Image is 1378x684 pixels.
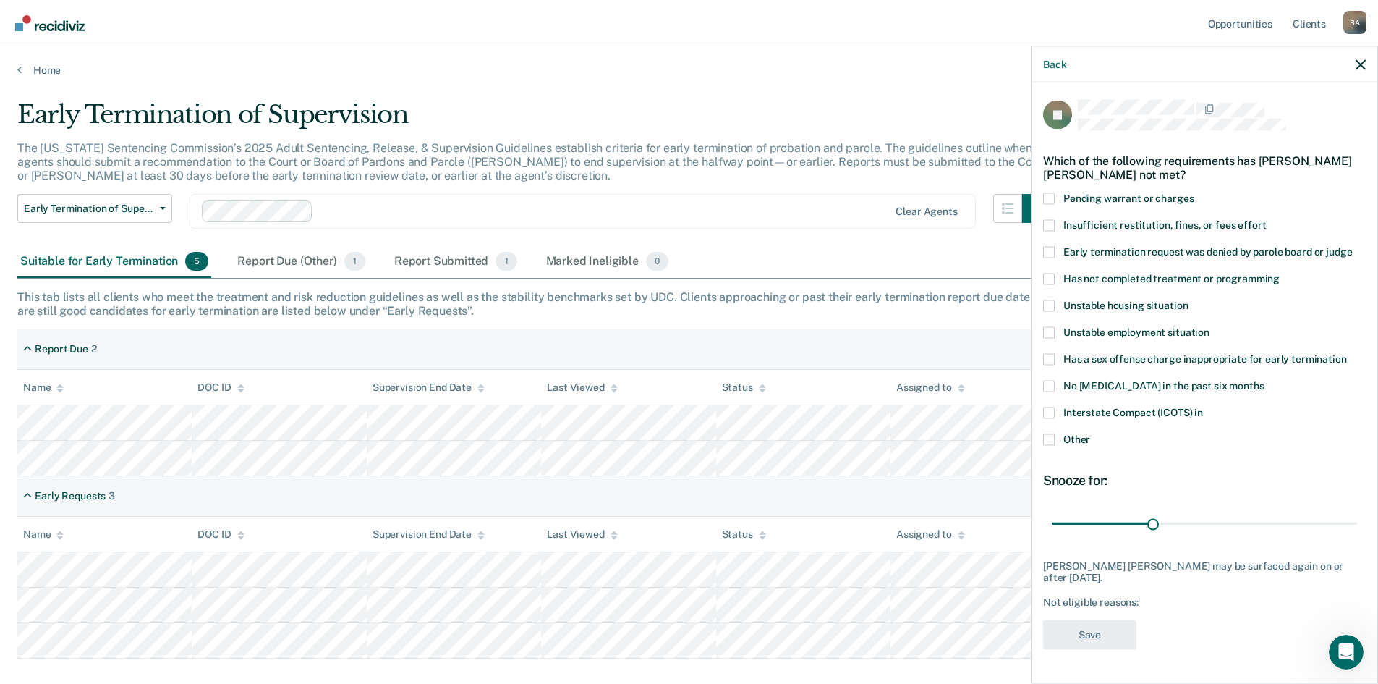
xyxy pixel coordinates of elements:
button: Profile dropdown button [1343,11,1366,34]
div: Marked Ineligible [543,246,672,278]
div: Suitable for Early Termination [17,246,211,278]
a: Home [17,64,1361,77]
span: Insufficient restitution, fines, or fees effort [1063,219,1266,230]
span: 0 [646,252,668,271]
div: Which of the following requirements has [PERSON_NAME] [PERSON_NAME] not met? [1043,142,1366,193]
div: [PERSON_NAME] [PERSON_NAME] may be surfaced again on or after [DATE]. [1043,560,1366,584]
div: Clear agents [896,206,957,218]
span: Early Termination of Supervision [24,203,154,215]
span: Other [1063,433,1090,444]
div: B A [1343,11,1366,34]
div: Name [23,528,64,541]
div: Last Viewed [547,528,617,541]
div: 2 [91,343,97,355]
span: Unstable employment situation [1063,326,1209,337]
span: Has not completed treatment or programming [1063,272,1280,284]
iframe: Intercom live chat [1329,635,1364,670]
div: Supervision End Date [373,528,485,541]
div: DOC ID [197,528,244,541]
div: Assigned to [896,381,964,394]
p: The [US_STATE] Sentencing Commission’s 2025 Adult Sentencing, Release, & Supervision Guidelines e... [17,141,1047,182]
div: Assigned to [896,528,964,541]
span: Early termination request was denied by parole board or judge [1063,245,1352,257]
span: 1 [496,252,516,271]
button: Back [1043,58,1066,70]
div: Supervision End Date [373,381,485,394]
span: Has a sex offense charge inappropriate for early termination [1063,352,1347,364]
span: Interstate Compact (ICOTS) in [1063,406,1203,418]
div: Report Due (Other) [234,246,367,278]
div: Status [722,381,766,394]
div: Report Due [35,343,88,355]
div: Status [722,528,766,541]
div: DOC ID [197,381,244,394]
img: Recidiviz [15,15,85,31]
div: Report Submitted [391,246,520,278]
div: Early Termination of Supervision [17,100,1051,141]
div: This tab lists all clients who meet the treatment and risk reduction guidelines as well as the st... [17,290,1361,318]
div: Not eligible reasons: [1043,596,1366,608]
span: 1 [344,252,365,271]
div: Last Viewed [547,381,617,394]
span: Unstable housing situation [1063,299,1188,311]
div: Name [23,381,64,394]
span: No [MEDICAL_DATA] in the past six months [1063,379,1264,391]
span: 5 [185,252,208,271]
span: Pending warrant or charges [1063,192,1194,203]
div: Snooze for: [1043,472,1366,488]
button: Save [1043,620,1136,649]
div: Early Requests [35,490,106,502]
div: 3 [109,490,115,502]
